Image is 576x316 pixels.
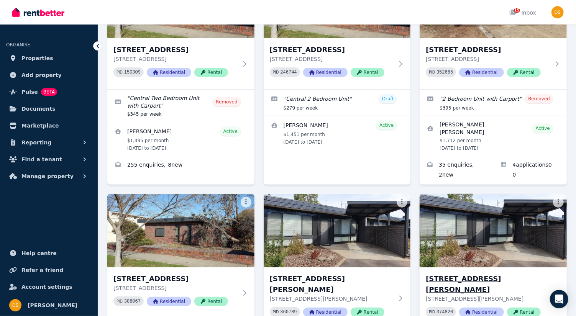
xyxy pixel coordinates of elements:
code: 246744 [281,70,297,75]
span: Marketplace [21,121,59,130]
button: More options [553,197,564,208]
small: PID [273,310,279,314]
a: Add property [6,67,92,83]
a: Edit listing: 2 Bedroom Unit with Carport [420,90,567,116]
img: Donna Stone [9,299,21,311]
a: View details for Benjamin Shillingford [107,122,254,156]
span: Account settings [21,282,72,291]
a: PulseBETA [6,84,92,100]
span: Refer a friend [21,265,63,275]
p: [STREET_ADDRESS][PERSON_NAME] [270,295,394,303]
span: Residential [147,68,191,77]
h3: [STREET_ADDRESS] [113,44,238,55]
a: Help centre [6,246,92,261]
p: [STREET_ADDRESS] [426,55,550,63]
span: Pulse [21,87,38,97]
h3: [STREET_ADDRESS] [426,44,550,55]
h3: [STREET_ADDRESS][PERSON_NAME] [270,273,394,295]
h3: [STREET_ADDRESS][PERSON_NAME] [426,273,550,295]
button: Manage property [6,169,92,184]
img: Donna Stone [551,6,564,18]
span: Rental [194,297,228,306]
span: Residential [303,68,348,77]
a: Enquiries for 1/16 Marungi St, Shepparton [107,156,254,175]
img: 4/21 Mason St, Shepparton [416,192,571,269]
img: 3/21 Mason St, Shepparton [264,194,411,267]
p: [STREET_ADDRESS][PERSON_NAME] [426,295,550,303]
span: Residential [147,297,191,306]
span: Reporting [21,138,51,147]
a: Account settings [6,279,92,295]
code: 150309 [124,70,141,75]
button: More options [397,197,407,208]
p: [STREET_ADDRESS] [270,55,394,63]
span: Manage property [21,172,74,181]
span: Properties [21,54,53,63]
img: 3/16 Marungi St, Shepparton [107,194,254,267]
small: PID [273,70,279,74]
span: Residential [459,68,504,77]
a: Enquiries for 2/61 Balaclava Rd, Shepparton [420,156,493,185]
a: View details for Jackson Woosnam [420,116,567,156]
a: Marketplace [6,118,92,133]
div: Inbox [509,9,536,16]
span: Add property [21,70,62,80]
button: More options [241,197,251,208]
a: Applications for 2/61 Balaclava Rd, Shepparton [493,156,567,185]
code: 360789 [281,309,297,315]
a: Edit listing: Central Two Bedroom Unit with Carport [107,90,254,122]
a: Edit listing: Central 2 Bedroom Unit [264,90,411,116]
code: 374820 [437,309,453,315]
a: View details for Brendon Lewis [264,116,411,150]
a: Refer a friend [6,262,92,278]
small: PID [117,70,123,74]
div: Open Intercom Messenger [550,290,568,308]
button: Find a tenant [6,152,92,167]
small: PID [429,310,435,314]
span: Help centre [21,249,57,258]
p: [STREET_ADDRESS] [113,284,238,292]
h3: [STREET_ADDRESS] [113,273,238,284]
span: BETA [41,88,57,96]
p: [STREET_ADDRESS] [113,55,238,63]
button: Reporting [6,135,92,150]
span: [PERSON_NAME] [28,301,77,310]
span: Find a tenant [21,155,62,164]
h3: [STREET_ADDRESS] [270,44,394,55]
span: Documents [21,104,56,113]
span: 15 [514,8,520,13]
a: Documents [6,101,92,116]
code: 352665 [437,70,453,75]
a: Properties [6,51,92,66]
span: Rental [351,68,384,77]
span: ORGANISE [6,42,30,47]
code: 388067 [124,299,141,304]
small: PID [429,70,435,74]
img: RentBetter [12,7,64,18]
small: PID [117,299,123,303]
span: Rental [194,68,228,77]
span: Rental [507,68,541,77]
